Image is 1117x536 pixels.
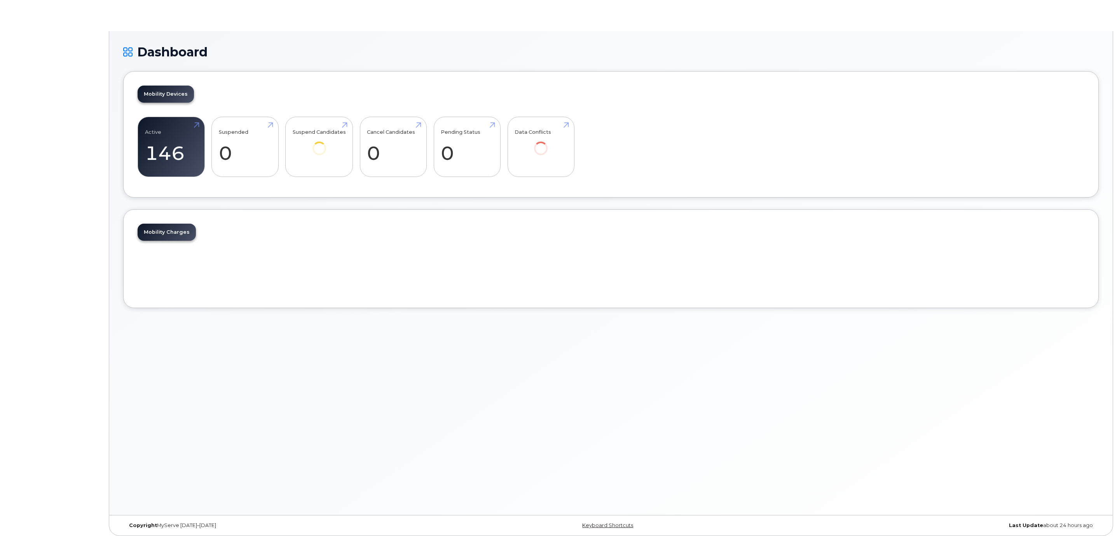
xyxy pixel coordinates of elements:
a: Active 146 [145,121,197,173]
div: about 24 hours ago [773,522,1099,529]
a: Cancel Candidates 0 [367,121,419,173]
h1: Dashboard [123,45,1099,59]
a: Mobility Charges [138,224,196,241]
a: Keyboard Shortcuts [582,522,633,528]
div: MyServe [DATE]–[DATE] [123,522,449,529]
a: Suspended 0 [219,121,271,173]
a: Data Conflicts [515,121,567,166]
a: Suspend Candidates [293,121,346,166]
a: Pending Status 0 [441,121,493,173]
strong: Last Update [1009,522,1043,528]
strong: Copyright [129,522,157,528]
a: Mobility Devices [138,86,194,103]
